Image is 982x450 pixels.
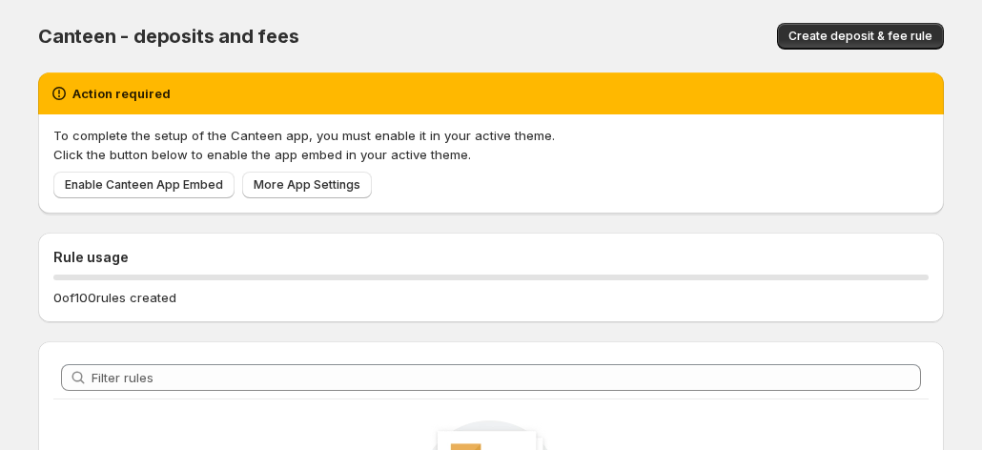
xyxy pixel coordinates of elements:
h2: Rule usage [53,248,929,267]
span: Enable Canteen App Embed [65,177,223,193]
h2: Action required [72,84,171,103]
a: Enable Canteen App Embed [53,172,235,198]
input: Filter rules [92,364,921,391]
span: Canteen - deposits and fees [38,25,299,48]
button: Create deposit & fee rule [777,23,944,50]
span: More App Settings [254,177,360,193]
p: To complete the setup of the Canteen app, you must enable it in your active theme. [53,126,929,145]
p: 0 of 100 rules created [53,288,176,307]
a: More App Settings [242,172,372,198]
span: Create deposit & fee rule [788,29,932,44]
p: Click the button below to enable the app embed in your active theme. [53,145,929,164]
